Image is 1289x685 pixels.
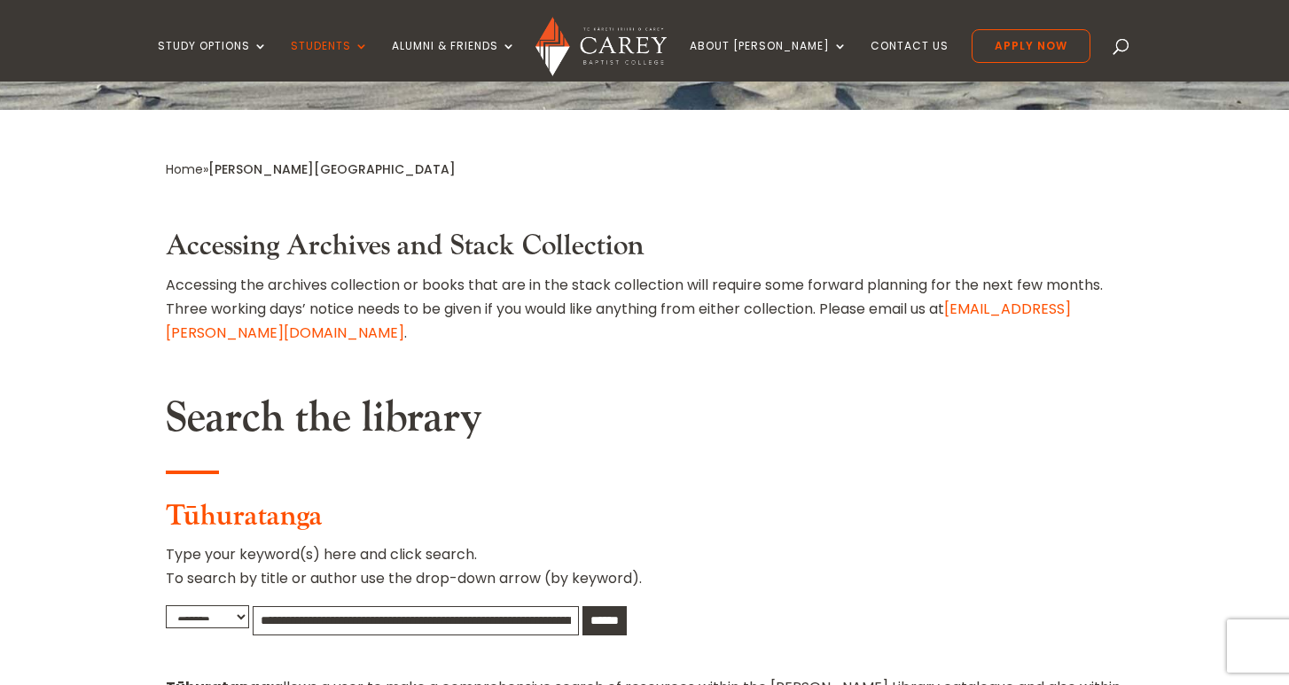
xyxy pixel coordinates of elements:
a: Students [291,40,369,82]
h2: Search the library [166,393,1123,453]
img: Carey Baptist College [535,17,666,76]
p: Type your keyword(s) here and click search. To search by title or author use the drop-down arrow ... [166,542,1123,604]
p: Accessing the archives collection or books that are in the stack collection will require some for... [166,273,1123,346]
a: Apply Now [972,29,1090,63]
h3: Tūhuratanga [166,500,1123,542]
h3: Accessing Archives and Stack Collection [166,230,1123,272]
a: About [PERSON_NAME] [690,40,848,82]
span: [PERSON_NAME][GEOGRAPHIC_DATA] [208,160,456,178]
a: Study Options [158,40,268,82]
a: Alumni & Friends [392,40,516,82]
a: Home [166,160,203,178]
a: Contact Us [871,40,949,82]
span: » [166,160,456,178]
